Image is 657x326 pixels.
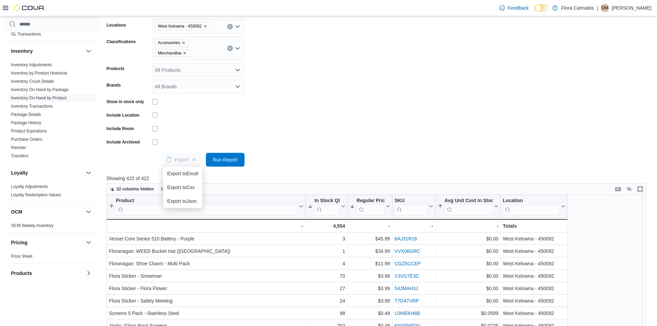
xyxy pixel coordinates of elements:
a: Inventory by Product Historical [11,71,67,76]
p: Showing 422 of 422 [107,175,651,182]
button: Remove Accessories from selection in this group [181,41,186,45]
div: Flora Sticker - Flora Flower [109,284,303,293]
div: - [349,222,390,230]
div: SKU [395,198,428,204]
a: Inventory Count Details [11,79,54,84]
a: Package History [11,120,41,125]
button: Export toExcel [163,167,202,180]
div: SKU URL [395,198,428,215]
div: Inventory [6,61,98,163]
span: Transfers [11,153,28,159]
div: Location [503,198,560,204]
h3: OCM [11,208,22,215]
div: $0.0599 [437,309,498,317]
div: 27 [308,284,345,293]
button: Open list of options [235,46,240,51]
button: OCM [84,208,93,216]
div: West Kelowna - 450092 [503,309,565,317]
div: 70 [308,272,345,280]
div: West Kelowna - 450092 [503,284,565,293]
a: Product Expirations [11,129,47,134]
div: West Kelowna - 450092 [503,259,565,268]
button: Export toCsv [163,180,202,194]
div: Pricing [6,252,98,263]
div: In Stock Qty [315,198,340,215]
span: Export to Csv [167,185,198,190]
div: West Kelowna - 450092 [503,235,565,243]
div: - [437,222,498,230]
span: GL Transactions [11,31,41,37]
div: Location [503,198,560,215]
h3: Loyalty [11,169,28,176]
div: In Stock Qty [315,198,340,204]
label: Include Room [107,126,134,131]
div: West Kelowna - 450092 [503,272,565,280]
div: $0.00 [437,272,498,280]
div: 3 [308,235,345,243]
div: 98 [308,309,345,317]
a: Inventory On Hand by Product [11,96,67,100]
span: Inventory Adjustments [11,62,52,68]
a: Loyalty Adjustments [11,184,48,189]
span: Reorder [11,145,26,150]
div: $0.00 [437,259,498,268]
div: Delaney Matthews [601,4,609,12]
label: Brands [107,82,121,88]
span: Package History [11,120,41,126]
label: Show in stock only [107,99,144,105]
div: Product [116,198,298,215]
div: Avg Unit Cost In Stock [444,198,492,215]
a: Price Sheet [11,254,32,259]
label: Locations [107,22,126,28]
button: 4 fields sorted [157,185,198,193]
button: Keyboard shortcuts [614,185,622,193]
div: Flora Sticker - Snowman [109,272,303,280]
button: Clear input [227,24,233,29]
a: GL Transactions [11,32,41,37]
div: Totals [503,222,565,230]
div: $0.49 [349,309,390,317]
span: Loyalty Redemption Values [11,192,61,198]
button: 22 columns hidden [107,185,157,193]
a: VJVG7E3C [395,273,419,279]
h3: Products [11,270,32,277]
button: Open list of options [235,67,240,73]
button: Clear input [227,46,233,51]
span: Purchase Orders [11,137,42,142]
button: Regular Price [349,198,390,215]
div: 4 [308,259,345,268]
a: Inventory Adjustments [11,62,52,67]
div: 4,554 [308,222,345,230]
a: Inventory On Hand by Package [11,87,69,92]
div: Flora Sticker - Safety Meeting [109,297,303,305]
span: Loading [166,157,172,162]
button: Products [84,269,93,277]
div: $11.99 [349,259,390,268]
div: Finance [6,22,98,41]
div: $3.99 [349,297,390,305]
span: 22 columns hidden [117,186,154,192]
button: Location [503,198,565,215]
a: 6AJ31R16 [395,236,417,241]
div: 24 [308,297,345,305]
button: Display options [625,185,633,193]
span: Package Details [11,112,41,117]
a: 54JMAH3J [395,286,418,291]
label: Include Location [107,112,139,118]
button: Inventory [84,47,93,55]
p: Flora Cannabis [561,4,594,12]
span: DM [602,4,608,12]
span: Feedback [508,4,529,11]
span: Product Expirations [11,128,47,134]
span: Inventory On Hand by Product [11,95,67,101]
div: Regular Price [356,198,384,204]
a: Loyalty Redemption Values [11,192,61,197]
div: Regular Price [356,198,384,215]
span: West Kelowna - 450092 [158,23,202,30]
img: Cova [14,4,45,11]
a: T7D47VRP [395,298,419,304]
div: $3.99 [349,272,390,280]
